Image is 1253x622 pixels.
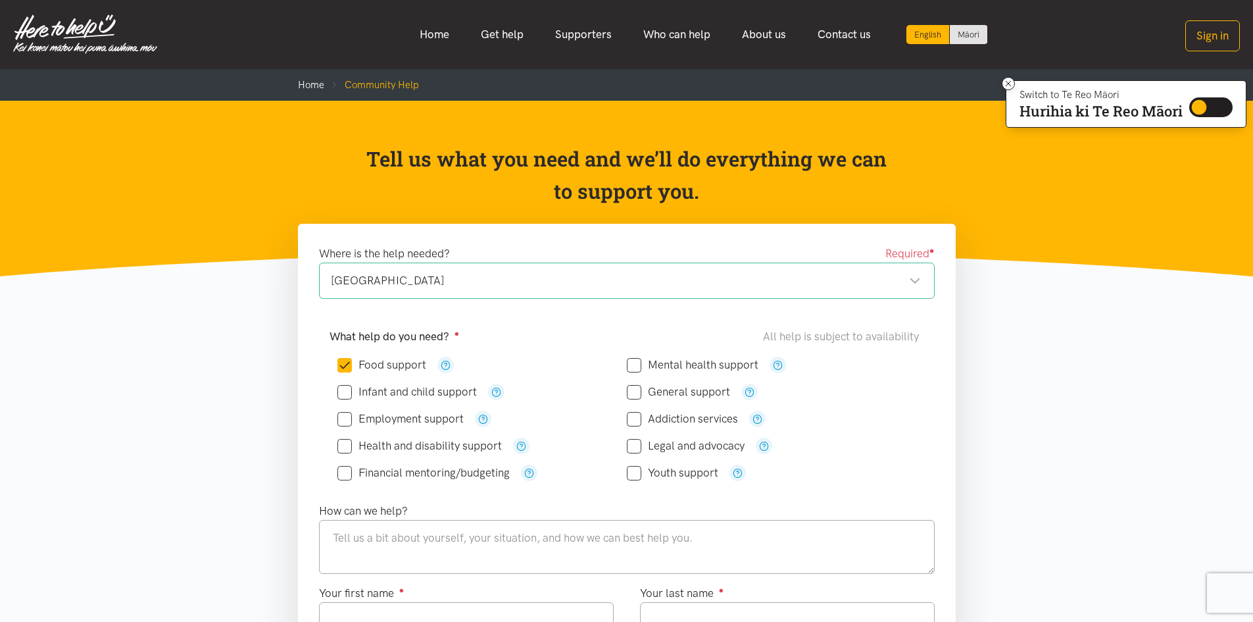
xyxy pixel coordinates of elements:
[726,20,802,49] a: About us
[324,77,419,93] li: Community Help
[627,413,738,425] label: Addiction services
[1020,91,1183,99] p: Switch to Te Reo Māori
[906,25,950,44] div: Current language
[763,328,924,346] div: All help is subject to availability
[337,467,510,479] label: Financial mentoring/budgeting
[465,20,539,49] a: Get help
[13,14,157,54] img: Home
[455,328,460,338] sup: ●
[950,25,987,44] a: Switch to Te Reo Māori
[404,20,465,49] a: Home
[337,359,426,371] label: Food support
[906,25,988,44] div: Language toggle
[1185,20,1240,51] button: Sign in
[319,502,408,520] label: How can we help?
[885,245,935,263] span: Required
[337,440,502,452] label: Health and disability support
[319,584,405,602] label: Your first name
[627,467,718,479] label: Youth support
[331,272,921,290] div: [GEOGRAPHIC_DATA]
[640,584,724,602] label: Your last name
[627,359,758,371] label: Mental health support
[539,20,627,49] a: Supporters
[627,386,730,398] label: General support
[298,79,324,91] a: Home
[319,245,450,263] label: Where is the help needed?
[330,328,460,346] label: What help do you need?
[399,585,405,595] sup: ●
[802,20,887,49] a: Contact us
[365,143,888,208] p: Tell us what you need and we’ll do everything we can to support you.
[929,246,935,255] sup: ●
[627,440,745,452] label: Legal and advocacy
[627,20,726,49] a: Who can help
[719,585,724,595] sup: ●
[1020,105,1183,117] p: Hurihia ki Te Reo Māori
[337,413,464,425] label: Employment support
[337,386,477,398] label: Infant and child support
